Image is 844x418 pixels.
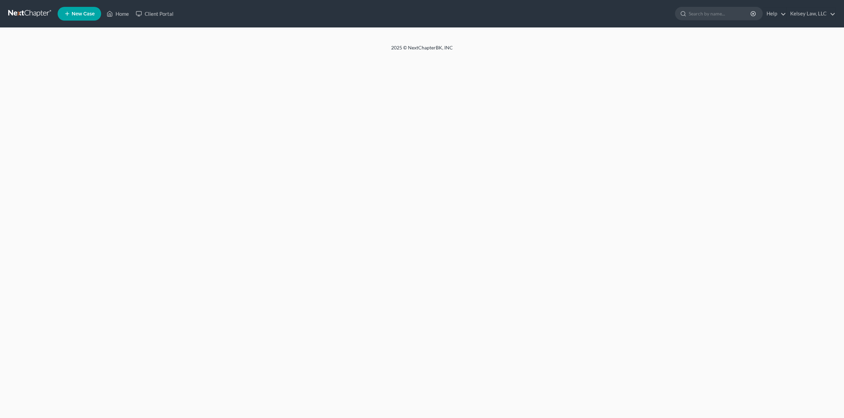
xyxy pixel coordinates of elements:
a: Help [763,8,786,20]
span: New Case [72,11,95,16]
a: Kelsey Law, LLC [787,8,835,20]
a: Client Portal [132,8,177,20]
div: 2025 © NextChapterBK, INC [227,44,617,57]
a: Home [103,8,132,20]
input: Search by name... [689,7,751,20]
